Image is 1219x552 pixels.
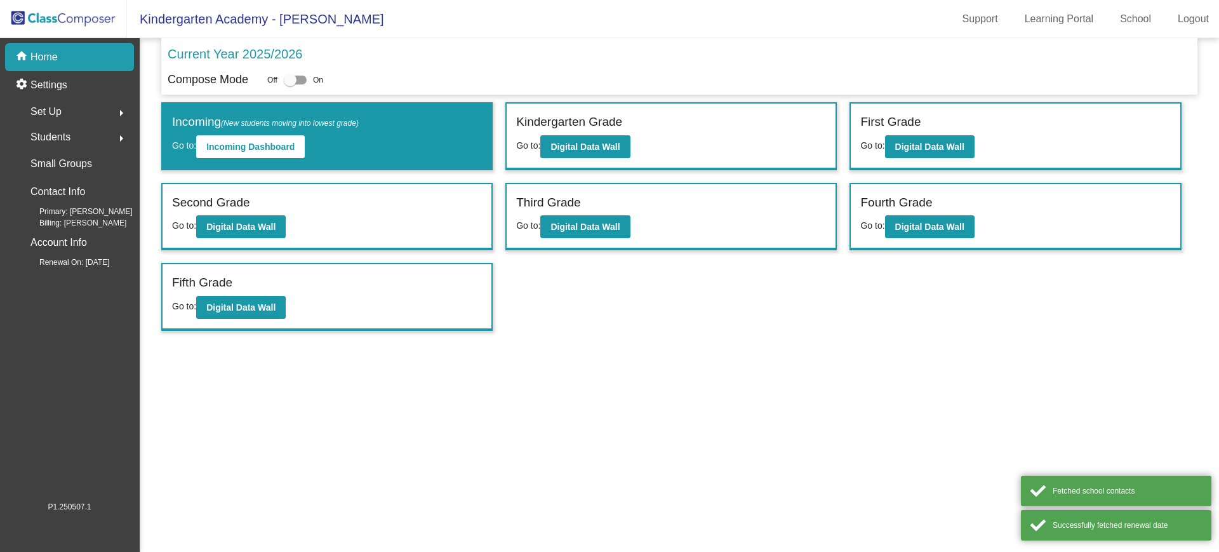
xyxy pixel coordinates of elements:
span: Renewal On: [DATE] [19,257,109,268]
span: Primary: [PERSON_NAME] [19,206,133,217]
label: Fourth Grade [860,194,932,212]
span: Set Up [30,103,62,121]
span: Go to: [516,220,540,231]
span: Go to: [172,301,196,311]
button: Incoming Dashboard [196,135,305,158]
a: Logout [1168,9,1219,29]
label: Third Grade [516,194,580,212]
p: Current Year 2025/2026 [168,44,302,64]
b: Digital Data Wall [206,222,276,232]
span: Go to: [860,220,884,231]
span: On [313,74,323,86]
mat-icon: home [15,50,30,65]
p: Settings [30,77,67,93]
b: Digital Data Wall [895,142,964,152]
span: Students [30,128,70,146]
a: Support [952,9,1008,29]
button: Digital Data Wall [540,215,630,238]
span: Billing: [PERSON_NAME] [19,217,126,229]
b: Digital Data Wall [206,302,276,313]
label: Incoming [172,113,359,131]
span: Go to: [516,140,540,151]
span: (New students moving into lowest grade) [221,119,359,128]
label: Kindergarten Grade [516,113,622,131]
button: Digital Data Wall [540,135,630,158]
label: Second Grade [172,194,250,212]
label: First Grade [860,113,921,131]
div: Successfully fetched renewal date [1053,520,1202,531]
b: Incoming Dashboard [206,142,295,152]
mat-icon: settings [15,77,30,93]
mat-icon: arrow_right [114,131,129,146]
a: Learning Portal [1015,9,1104,29]
span: Go to: [172,140,196,151]
div: Fetched school contacts [1053,485,1202,497]
span: Kindergarten Academy - [PERSON_NAME] [127,9,384,29]
p: Compose Mode [168,71,248,88]
b: Digital Data Wall [895,222,964,232]
mat-icon: arrow_right [114,105,129,121]
b: Digital Data Wall [550,142,620,152]
b: Digital Data Wall [550,222,620,232]
button: Digital Data Wall [885,215,975,238]
p: Small Groups [30,155,92,173]
label: Fifth Grade [172,274,232,292]
button: Digital Data Wall [196,215,286,238]
span: Go to: [172,220,196,231]
p: Account Info [30,234,87,252]
p: Home [30,50,58,65]
p: Contact Info [30,183,85,201]
span: Off [267,74,277,86]
a: School [1110,9,1161,29]
button: Digital Data Wall [196,296,286,319]
span: Go to: [860,140,884,151]
button: Digital Data Wall [885,135,975,158]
